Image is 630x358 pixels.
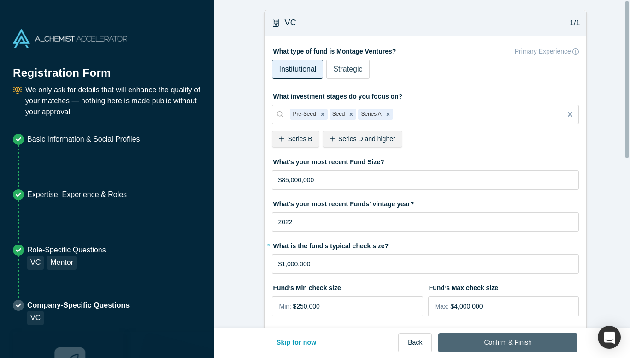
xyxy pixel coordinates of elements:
span: Series B [288,135,312,143]
label: Fund’s Max check size [428,280,579,293]
p: Company-Specific Questions [27,300,130,311]
div: Remove Pre-Seed [318,109,328,120]
input: YYYY [272,212,579,232]
div: Remove Seed [346,109,356,120]
label: What's your most recent Fund Size? [272,154,579,167]
div: Series D and higher [323,131,402,148]
p: Expertise, Experience & Roles [27,189,127,200]
h3: VC [285,17,297,29]
label: Fund’s Min check size [272,280,423,293]
div: Seed [330,109,347,120]
label: What investment stages do you focus on? [272,89,579,101]
span: Series D and higher [338,135,395,143]
span: Strategic [333,65,362,73]
div: VC [27,311,44,325]
span: Max: [435,302,449,311]
input: $ [272,254,579,274]
input: $ [450,297,578,316]
label: How many investments does the fund make in a year? [272,323,579,336]
span: Min: [279,302,291,311]
p: Role-Specific Questions [27,245,106,256]
button: Back [398,333,432,352]
label: What is the fund's typical check size? [272,238,579,251]
div: Series A [358,109,383,120]
input: $ [272,170,579,190]
div: Mentor [47,256,77,270]
label: What's your most recent Funds' vintage year? [272,196,579,209]
p: We only ask for details that will enhance the quality of your matches — nothing here is made publ... [25,84,201,118]
p: 1/1 [565,18,580,29]
span: Institutional [279,65,316,73]
div: VC [27,256,44,270]
input: $ [293,297,422,316]
p: Basic Information & Social Profiles [27,134,140,145]
h1: Registration Form [13,55,201,81]
button: Skip for now [267,333,326,352]
img: Alchemist Accelerator Logo [13,29,127,48]
button: Confirm & Finish [438,333,577,352]
label: What type of fund is Montage Ventures? [272,43,579,56]
p: Primary Experience [515,47,571,56]
div: Pre-Seed [290,109,317,120]
div: Series B [272,131,319,148]
div: Remove Series A [383,109,393,120]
